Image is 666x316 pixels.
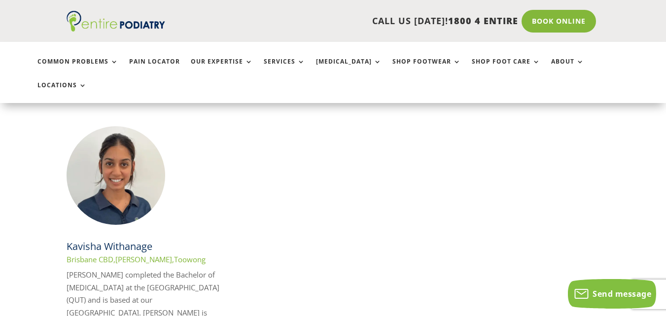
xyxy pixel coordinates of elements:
button: Send message [568,279,656,309]
a: Shop Footwear [392,58,461,79]
a: Common Problems [37,58,118,79]
a: Shop Foot Care [472,58,540,79]
p: , , [67,253,225,266]
a: Kavisha Withanage [67,240,152,253]
a: Book Online [522,10,596,33]
a: [PERSON_NAME] [115,254,172,264]
a: About [551,58,584,79]
a: Our Expertise [191,58,253,79]
img: Kavisha Withanage [67,126,165,225]
img: logo (1) [67,11,165,32]
a: Services [264,58,305,79]
p: CALL US [DATE]! [188,15,518,28]
a: Locations [37,82,87,103]
a: [MEDICAL_DATA] [316,58,382,79]
a: Brisbane CBD [67,254,113,264]
span: Send message [593,288,651,299]
a: Entire Podiatry [67,24,165,34]
a: Toowong [174,254,206,264]
a: Pain Locator [129,58,180,79]
span: 1800 4 ENTIRE [448,15,518,27]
